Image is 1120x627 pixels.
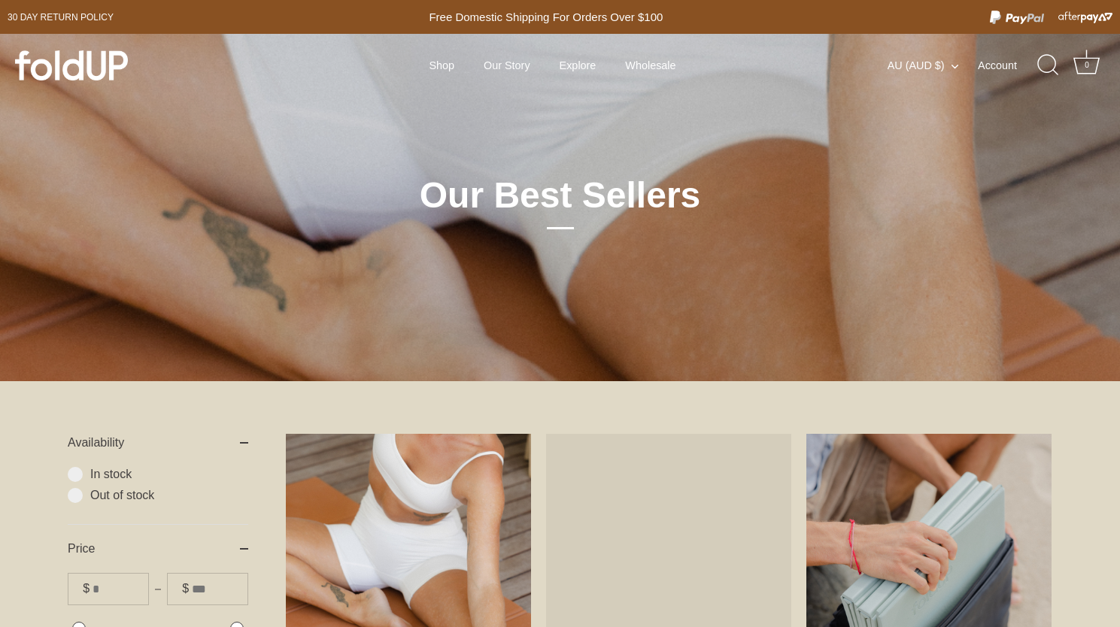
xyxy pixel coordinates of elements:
[93,574,148,604] input: From
[90,467,248,482] span: In stock
[68,419,248,467] summary: Availability
[90,488,248,503] span: Out of stock
[546,51,609,80] a: Explore
[1079,58,1094,73] div: 0
[392,51,713,80] div: Primary navigation
[182,581,189,595] span: $
[15,50,128,80] img: foldUP
[888,59,975,72] button: AU (AUD $)
[416,51,467,80] a: Shop
[1070,49,1103,82] a: Cart
[978,56,1043,74] a: Account
[15,50,232,80] a: foldUP
[68,525,248,573] summary: Price
[471,51,543,80] a: Our Story
[308,173,812,229] h1: Our Best Sellers
[192,574,247,604] input: To
[8,8,114,26] a: 30 day Return policy
[612,51,689,80] a: Wholesale
[83,581,90,595] span: $
[1032,49,1065,82] a: Search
